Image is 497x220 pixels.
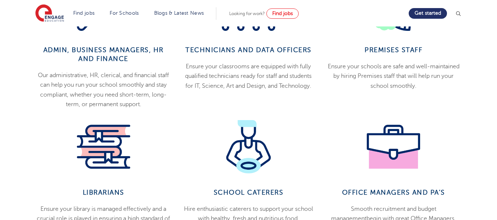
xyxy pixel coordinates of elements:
a: Find jobs [266,8,299,19]
span: Admin, Business managers, HR and Finance [43,46,164,62]
span: Technicians and data officers [185,46,312,54]
p: Ensure your classrooms are equipped with fully qualified technicians ready for staff and students... [181,62,315,91]
p: Our administrative, HR, clerical, and financial staff can help you run your school smoothly and s... [36,71,170,109]
p: Ensure your schools are safe and well-maintained by hiring Premises staff that will help run your... [327,62,461,91]
span: School Caterers [214,189,284,196]
span: Find jobs [272,11,293,16]
a: Find jobs [73,10,95,16]
a: For Schools [110,10,139,16]
strong: Librarians [83,189,124,196]
span: Premises Staff [365,46,422,54]
span: Looking for work? [229,11,265,16]
a: Blogs & Latest News [154,10,204,16]
img: Engage Education [35,4,64,23]
a: Get started [409,8,447,19]
strong: Office managers and PA’s [342,189,445,196]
